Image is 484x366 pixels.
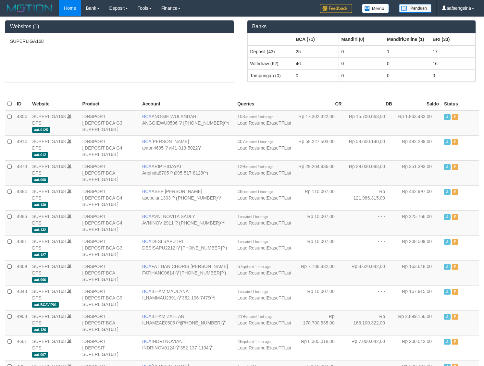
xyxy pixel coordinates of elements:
[245,190,273,194] span: updated 1 hour ago
[237,114,273,119] span: 103
[247,57,293,69] td: Withdraw (62)
[142,145,164,151] a: anton4695
[32,264,66,269] a: SUPERLIGA168
[430,45,476,58] td: 17
[344,185,395,210] td: Rp 121.986.315,00
[237,214,291,226] span: | |
[395,135,441,160] td: Rp 492.289,00
[237,239,268,244] span: 1
[179,120,183,126] a: Copy ANGGIEWU0506 to clipboard
[237,314,273,319] span: 419
[220,220,225,226] a: Copy 4062280135 to clipboard
[237,170,247,176] a: Load
[32,239,66,244] a: SUPERLIGA168
[294,185,344,210] td: Rp 110.007,00
[444,139,451,145] span: Active
[452,289,458,295] span: Paused
[14,260,30,285] td: 4869
[30,310,80,335] td: DPS
[441,98,479,110] th: Status
[140,135,235,160] td: [PERSON_NAME] 441-013-5022
[32,177,48,183] span: aaf-008
[344,160,395,185] td: Rp 29.030.098,00
[142,264,152,269] span: BCA
[252,24,471,30] h3: Banks
[237,289,268,294] span: 1
[293,57,339,69] td: 46
[395,110,441,136] td: Rp 1.863.483,00
[142,345,175,350] a: INDRINOV0124
[172,195,177,201] a: Copy asepulun1303 to clipboard
[32,339,66,344] a: SUPERLIGA168
[142,195,171,201] a: asepulun1303
[178,295,182,300] a: Copy ILHAMMAU2391 to clipboard
[344,210,395,235] td: - - -
[203,170,208,176] a: Copy 0955178128 to clipboard
[14,185,30,210] td: 4884
[30,260,80,285] td: DPS
[221,270,226,275] a: Copy 4062281727 to clipboard
[237,264,291,275] span: | |
[80,235,140,260] td: IDNSPORT [ DEPOSIT BCA G3 SUPERLIGA168 ]
[395,98,441,110] th: Saldo
[140,210,235,235] td: AVNI NOVITA SADLY [PHONE_NUMBER]
[14,160,30,185] td: 4870
[249,245,266,250] a: Resume
[293,45,339,58] td: 25
[237,314,291,325] span: | |
[294,135,344,160] td: Rp 58.227.503,00
[237,214,268,219] span: 1
[140,160,235,185] td: ARIP HIDAYAT 095-517-8128
[395,335,441,360] td: Rp 200.042,00
[245,140,273,144] span: updated 1 hour ago
[384,57,430,69] td: 0
[344,98,395,110] th: DB
[14,135,30,160] td: 4914
[140,235,235,260] td: DESI SAPUTRI [PHONE_NUMBER]
[267,345,291,350] a: EraseTFList
[30,210,80,235] td: DPS
[344,310,395,335] td: Rp 168.100.322,00
[444,264,451,270] span: Active
[235,98,294,110] th: Queries
[32,114,66,119] a: SUPERLIGA168
[237,189,291,201] span: | |
[80,210,140,235] td: IDNSPORT [ DEPOSIT BCA G4 SUPERLIGA168 ]
[294,98,344,110] th: CR
[165,145,169,151] a: Copy anton4695 to clipboard
[294,210,344,235] td: Rp 10.007,00
[237,139,291,151] span: | |
[294,235,344,260] td: Rp 10.007,00
[14,110,30,136] td: 4804
[30,160,80,185] td: DPS
[32,189,66,194] a: SUPERLIGA168
[430,33,476,45] th: Group: activate to sort column ascending
[395,260,441,285] td: Rp 163.648,00
[294,160,344,185] td: Rp 29.204.436,00
[444,339,451,345] span: Active
[399,4,431,13] img: panduan.png
[140,285,235,310] td: ILHAM MAULANA 352-106-7479
[444,189,451,195] span: Active
[344,110,395,136] td: Rp 15.700.063,00
[247,69,293,81] td: Tampungan (0)
[237,345,247,350] a: Load
[14,235,30,260] td: 4881
[294,310,344,335] td: Rp 170.700.535,00
[384,33,430,45] th: Group: activate to sort column ascending
[362,4,389,13] img: Button%20Memo.svg
[294,335,344,360] td: Rp 6.305.018,00
[294,285,344,310] td: Rp 10.007,00
[294,110,344,136] td: Rp 17.302.322,00
[444,114,451,120] span: Active
[142,220,174,226] a: AVNINOVI2911
[30,335,80,360] td: DPS
[245,115,274,119] span: updated 6 mins ago
[142,239,152,244] span: BCA
[32,214,66,219] a: SUPERLIGA168
[344,285,395,310] td: - - -
[209,345,213,350] a: Copy 3521371194 to clipboard
[30,110,80,136] td: DPS
[237,120,247,126] a: Load
[5,3,54,13] img: MOTION_logo.png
